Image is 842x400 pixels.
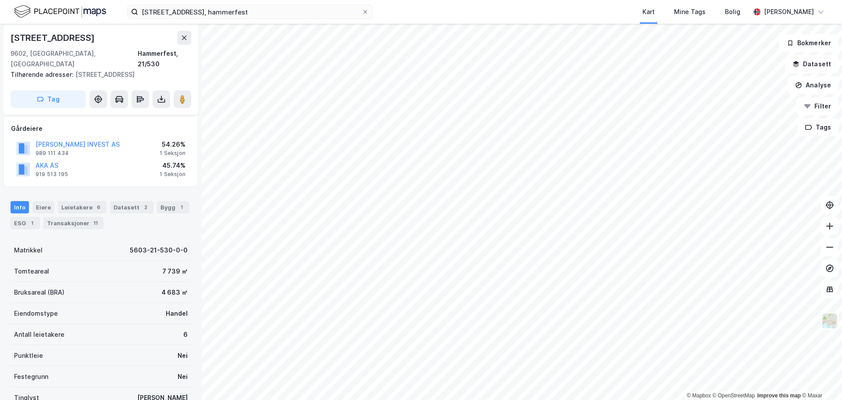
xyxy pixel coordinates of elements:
div: Handel [166,308,188,319]
div: Eiendomstype [14,308,58,319]
input: Søk på adresse, matrikkel, gårdeiere, leietakere eller personer [138,5,362,18]
div: Festegrunn [14,371,48,382]
button: Bokmerker [779,34,838,52]
div: Nei [178,350,188,361]
div: Hammerfest, 21/530 [138,48,191,69]
div: Punktleie [14,350,43,361]
div: 11 [91,219,100,227]
div: Chatt-widget [798,358,842,400]
div: 919 513 195 [36,171,68,178]
div: 45.74% [160,160,186,171]
div: 2 [141,203,150,212]
div: 5603-21-530-0-0 [130,245,188,256]
div: Matrikkel [14,245,43,256]
div: 1 [28,219,36,227]
div: 7 739 ㎡ [162,266,188,277]
div: 989 111 434 [36,150,69,157]
div: 9602, [GEOGRAPHIC_DATA], [GEOGRAPHIC_DATA] [11,48,138,69]
div: [STREET_ADDRESS] [11,31,96,45]
div: Leietakere [58,201,107,213]
div: Transaksjoner [43,217,103,229]
a: OpenStreetMap [713,393,755,399]
div: ESG [11,217,40,229]
button: Datasett [785,55,838,73]
iframe: Chat Widget [798,358,842,400]
button: Analyse [788,76,838,94]
div: Bruksareal (BRA) [14,287,64,298]
button: Tag [11,90,86,108]
div: 6 [183,329,188,340]
div: 4 683 ㎡ [161,287,188,298]
img: Z [821,313,838,329]
div: Nei [178,371,188,382]
div: [PERSON_NAME] [764,7,814,17]
div: Eiere [32,201,54,213]
button: Tags [798,119,838,136]
div: 1 [177,203,186,212]
div: Kart [642,7,655,17]
a: Mapbox [687,393,711,399]
img: logo.f888ab2527a4732fd821a326f86c7f29.svg [14,4,106,19]
div: 54.26% [160,139,186,150]
div: Gårdeiere [11,123,191,134]
div: Antall leietakere [14,329,64,340]
div: Datasett [110,201,153,213]
a: Improve this map [757,393,801,399]
div: [STREET_ADDRESS] [11,69,184,80]
div: Mine Tags [674,7,706,17]
div: 1 Seksjon [160,150,186,157]
button: Filter [796,97,838,115]
div: Tomteareal [14,266,49,277]
div: 1 Seksjon [160,171,186,178]
div: Bolig [725,7,740,17]
div: Info [11,201,29,213]
span: Tilhørende adresser: [11,71,75,78]
div: 6 [94,203,103,212]
div: Bygg [157,201,189,213]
